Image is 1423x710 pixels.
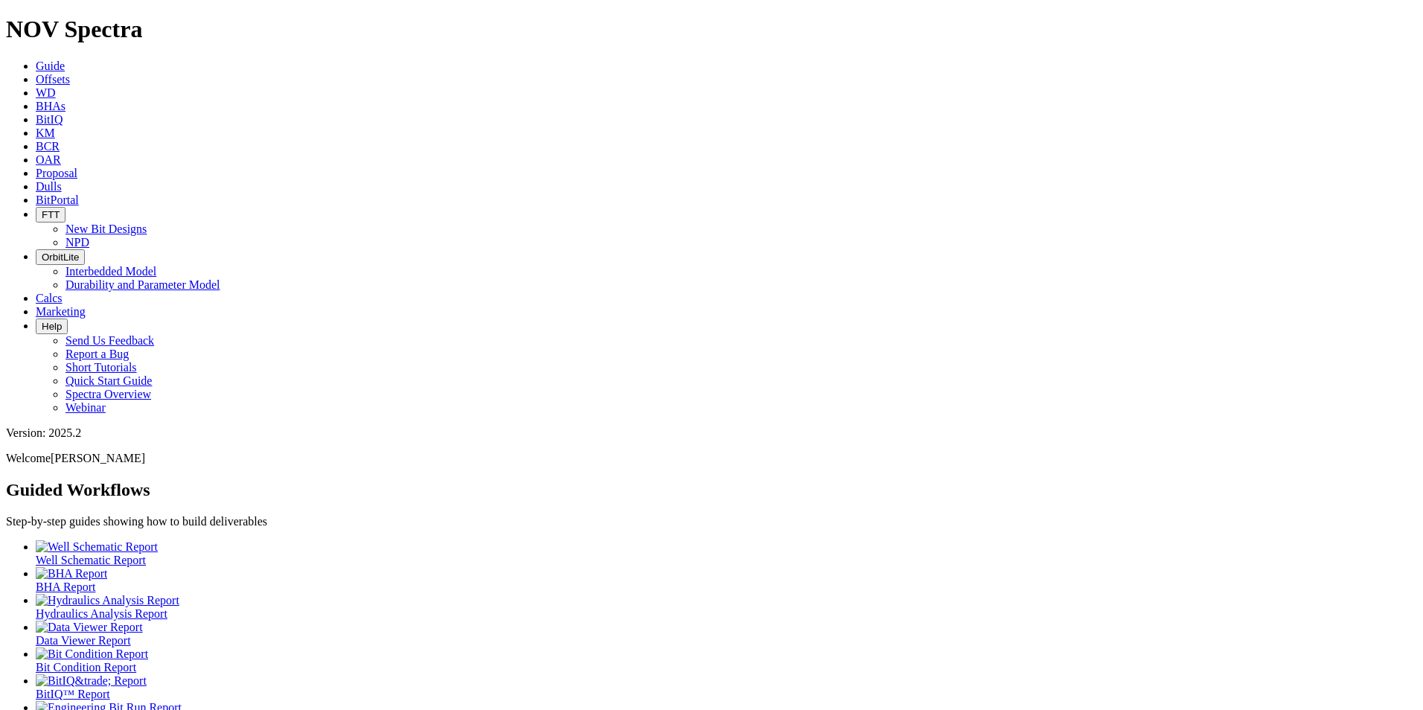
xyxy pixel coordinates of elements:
[36,249,85,265] button: OrbitLite
[36,100,65,112] a: BHAs
[6,426,1417,440] div: Version: 2025.2
[36,540,1417,566] a: Well Schematic Report Well Schematic Report
[36,674,147,688] img: BitIQ&trade; Report
[6,480,1417,500] h2: Guided Workflows
[42,209,60,220] span: FTT
[36,621,143,634] img: Data Viewer Report
[65,334,154,347] a: Send Us Feedback
[51,452,145,464] span: [PERSON_NAME]
[36,60,65,72] a: Guide
[65,401,106,414] a: Webinar
[36,567,107,581] img: BHA Report
[65,236,89,249] a: NPD
[6,16,1417,43] h1: NOV Spectra
[36,554,146,566] span: Well Schematic Report
[36,194,79,206] a: BitPortal
[36,540,158,554] img: Well Schematic Report
[36,647,148,661] img: Bit Condition Report
[36,594,179,607] img: Hydraulics Analysis Report
[36,113,63,126] a: BitIQ
[36,73,70,86] a: Offsets
[42,321,62,332] span: Help
[36,153,61,166] a: OAR
[36,127,55,139] a: KM
[36,180,62,193] a: Dulls
[65,223,147,235] a: New Bit Designs
[36,167,77,179] a: Proposal
[65,374,152,387] a: Quick Start Guide
[6,515,1417,528] p: Step-by-step guides showing how to build deliverables
[42,252,79,263] span: OrbitLite
[36,674,1417,700] a: BitIQ&trade; Report BitIQ™ Report
[36,688,110,700] span: BitIQ™ Report
[6,452,1417,465] p: Welcome
[36,305,86,318] a: Marketing
[65,278,220,291] a: Durability and Parameter Model
[36,661,136,674] span: Bit Condition Report
[36,594,1417,620] a: Hydraulics Analysis Report Hydraulics Analysis Report
[65,361,137,374] a: Short Tutorials
[36,621,1417,647] a: Data Viewer Report Data Viewer Report
[36,567,1417,593] a: BHA Report BHA Report
[65,388,151,400] a: Spectra Overview
[36,607,167,620] span: Hydraulics Analysis Report
[36,581,95,593] span: BHA Report
[36,292,63,304] a: Calcs
[36,647,1417,674] a: Bit Condition Report Bit Condition Report
[65,265,156,278] a: Interbedded Model
[36,634,131,647] span: Data Viewer Report
[36,86,56,99] a: WD
[36,140,60,153] a: BCR
[65,348,129,360] a: Report a Bug
[36,207,65,223] button: FTT
[36,319,68,334] button: Help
